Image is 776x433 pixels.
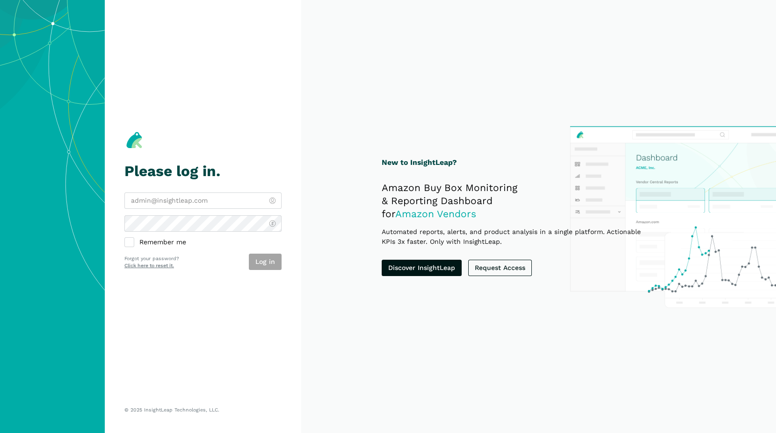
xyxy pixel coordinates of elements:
[382,260,462,276] a: Discover InsightLeap
[382,181,655,220] h2: Amazon Buy Box Monitoring & Reporting Dashboard for
[468,260,532,276] a: Request Access
[124,407,282,413] p: © 2025 InsightLeap Technologies, LLC.
[124,263,174,269] a: Click here to reset it.
[395,208,476,220] span: Amazon Vendors
[124,238,282,247] label: Remember me
[382,227,655,247] p: Automated reports, alerts, and product analysis in a single platform. Actionable KPIs 3x faster. ...
[124,163,282,179] h1: Please log in.
[124,255,179,263] p: Forgot your password?
[124,192,282,209] input: admin@insightleap.com
[382,157,655,169] h1: New to InsightLeap?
